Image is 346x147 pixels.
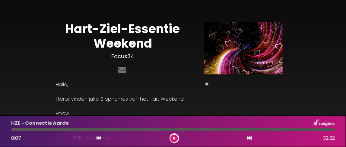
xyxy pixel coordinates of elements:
p: Hallo, [56,81,189,88]
p: Enjoy! [56,110,189,117]
img: songbox-logo-white.png [314,119,335,127]
span: 32:22 [323,135,335,142]
p: Hierbij vinden jullie 2 opnames van het Hart Weekend. [56,95,189,103]
h1: Hart-Ziel-Essentie Weekend [56,22,189,51]
p: HZE - Connectie Aarde [11,120,69,127]
h3: Focus34 [56,53,189,60]
img: Main Media [204,22,283,74]
span: 0:07 [11,135,21,142]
